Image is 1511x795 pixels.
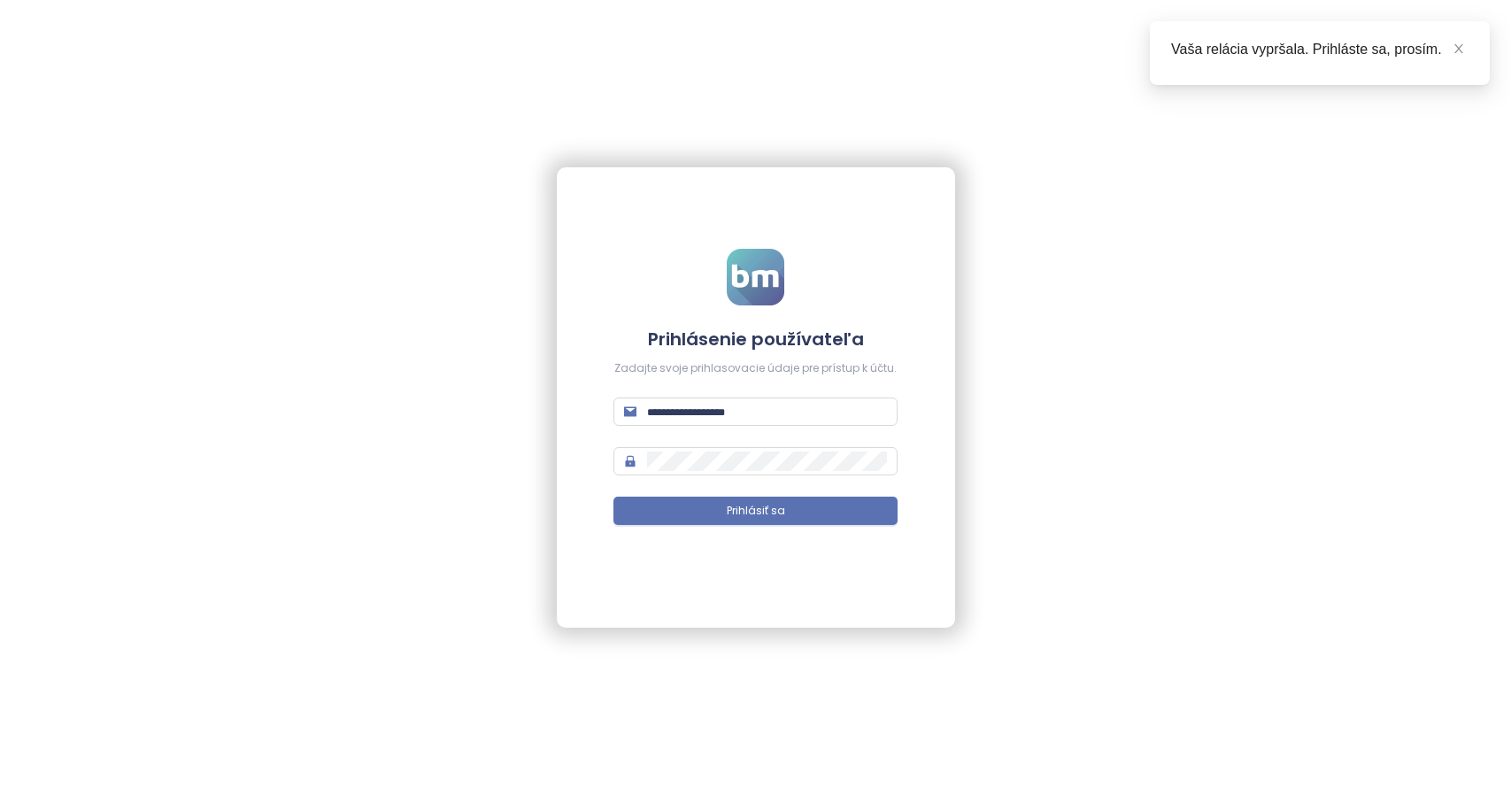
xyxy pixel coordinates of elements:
[727,503,785,520] span: Prihlásiť sa
[1171,39,1469,60] div: Vaša relácia vypršala. Prihláste sa, prosím.
[727,249,784,305] img: logo
[613,360,898,377] div: Zadajte svoje prihlasovacie údaje pre prístup k účtu.
[613,497,898,525] button: Prihlásiť sa
[1453,42,1465,55] span: close
[613,327,898,351] h4: Prihlásenie používateľa
[624,455,636,467] span: lock
[624,405,636,418] span: mail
